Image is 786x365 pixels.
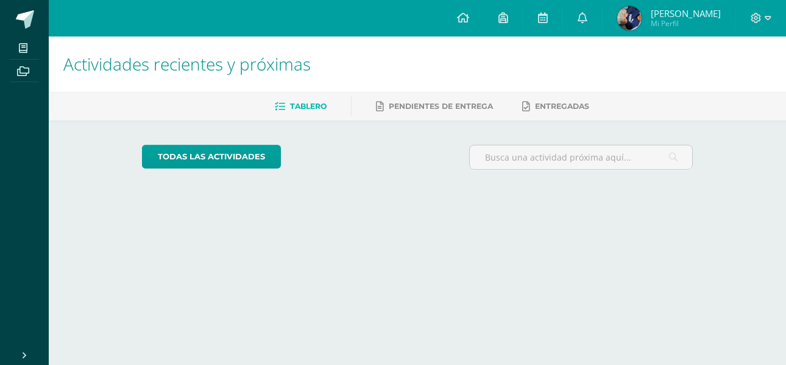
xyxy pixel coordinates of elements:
img: 9e9fda6ab3cf360909e79eb90bc49fdb.png [617,6,642,30]
span: Entregadas [535,102,589,111]
span: Actividades recientes y próximas [63,52,311,75]
input: Busca una actividad próxima aquí... [470,145,693,169]
span: [PERSON_NAME] [651,7,721,19]
span: Tablero [290,102,327,111]
a: todas las Actividades [142,145,281,169]
span: Mi Perfil [651,18,721,29]
a: Tablero [275,97,327,116]
a: Entregadas [522,97,589,116]
a: Pendientes de entrega [376,97,493,116]
span: Pendientes de entrega [389,102,493,111]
